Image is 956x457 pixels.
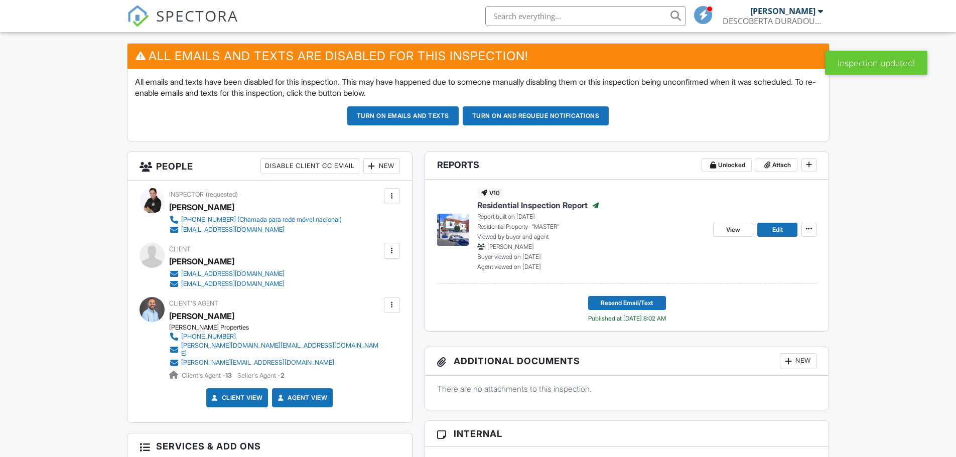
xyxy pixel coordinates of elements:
[169,309,234,324] a: [PERSON_NAME]
[169,225,342,235] a: [EMAIL_ADDRESS][DOMAIN_NAME]
[723,16,823,26] div: DESCOBERTA DURADOURA-Unipessoal,LDA.NIF 516989570 ¨Home Inspections of Portugal¨
[260,158,359,174] div: Disable Client CC Email
[127,44,829,68] h3: All emails and texts are disabled for this inspection!
[169,299,218,307] span: Client's Agent
[276,393,327,403] a: Agent View
[485,6,686,26] input: Search everything...
[181,342,381,358] div: [PERSON_NAME][DOMAIN_NAME][EMAIL_ADDRESS][DOMAIN_NAME]
[825,51,927,75] div: Inspection updated!
[181,280,285,288] div: [EMAIL_ADDRESS][DOMAIN_NAME]
[206,191,238,198] span: (requested)
[169,324,389,332] div: [PERSON_NAME] Properties
[225,372,232,379] strong: 13
[135,76,822,99] p: All emails and texts have been disabled for this inspection. This may have happened due to someon...
[425,347,829,376] h3: Additional Documents
[169,245,191,253] span: Client
[169,191,204,198] span: Inspector
[347,106,459,125] button: Turn on emails and texts
[237,372,285,379] span: Seller's Agent -
[169,254,234,269] div: [PERSON_NAME]
[169,269,285,279] a: [EMAIL_ADDRESS][DOMAIN_NAME]
[181,359,334,367] div: [PERSON_NAME][EMAIL_ADDRESS][DOMAIN_NAME]
[169,200,234,215] div: [PERSON_NAME]
[363,158,400,174] div: New
[437,383,817,394] p: There are no attachments to this inspection.
[169,358,381,368] a: [PERSON_NAME][EMAIL_ADDRESS][DOMAIN_NAME]
[181,333,236,341] div: [PHONE_NUMBER]
[750,6,815,16] div: [PERSON_NAME]
[156,5,238,26] span: SPECTORA
[181,216,342,224] div: [PHONE_NUMBER] (Chamada para rede móvel nacional)
[210,393,263,403] a: Client View
[181,226,285,234] div: [EMAIL_ADDRESS][DOMAIN_NAME]
[169,342,381,358] a: [PERSON_NAME][DOMAIN_NAME][EMAIL_ADDRESS][DOMAIN_NAME]
[169,215,342,225] a: [PHONE_NUMBER] (Chamada para rede móvel nacional)
[169,279,285,289] a: [EMAIL_ADDRESS][DOMAIN_NAME]
[425,421,829,447] h3: Internal
[127,5,149,27] img: The Best Home Inspection Software - Spectora
[780,353,816,369] div: New
[463,106,609,125] button: Turn on and Requeue Notifications
[127,14,238,35] a: SPECTORA
[127,152,412,181] h3: People
[181,270,285,278] div: [EMAIL_ADDRESS][DOMAIN_NAME]
[182,372,233,379] span: Client's Agent -
[281,372,285,379] strong: 2
[169,332,381,342] a: [PHONE_NUMBER]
